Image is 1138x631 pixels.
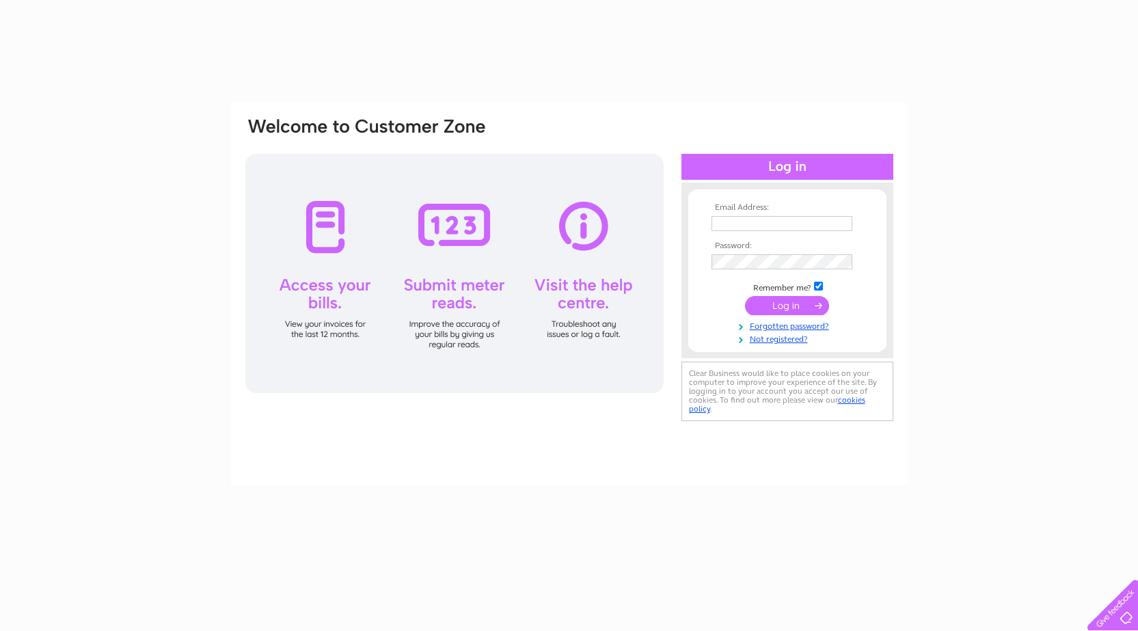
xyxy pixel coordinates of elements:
[708,280,867,293] td: Remember me?
[708,203,867,213] th: Email Address:
[708,241,867,251] th: Password:
[712,319,867,332] a: Forgotten password?
[681,362,893,421] div: Clear Business would like to place cookies on your computer to improve your experience of the sit...
[712,332,867,345] a: Not registered?
[745,296,829,315] input: Submit
[689,395,865,414] a: cookies policy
